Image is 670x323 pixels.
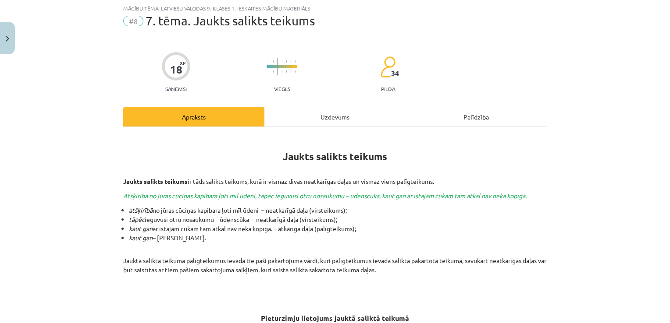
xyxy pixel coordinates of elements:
img: icon-short-line-57e1e144782c952c97e751825c79c345078a6d821885a25fce030b3d8c18986b.svg [282,60,282,63]
span: XP [180,60,185,65]
p: pilda [381,86,395,92]
img: students-c634bb4e5e11cddfef0936a35e636f08e4e9abd3cc4e673bd6f9a4125e45ecb1.svg [380,56,396,78]
img: icon-short-line-57e1e144782c952c97e751825c79c345078a6d821885a25fce030b3d8c18986b.svg [290,60,291,63]
img: icon-long-line-d9ea69661e0d244f92f715978eff75569469978d946b2353a9bb055b3ed8787d.svg [277,58,278,75]
img: icon-short-line-57e1e144782c952c97e751825c79c345078a6d821885a25fce030b3d8c18986b.svg [273,60,274,63]
img: icon-short-line-57e1e144782c952c97e751825c79c345078a6d821885a25fce030b3d8c18986b.svg [290,70,291,73]
img: icon-short-line-57e1e144782c952c97e751825c79c345078a6d821885a25fce030b3d8c18986b.svg [268,70,269,73]
span: #8 [123,16,143,26]
img: icon-short-line-57e1e144782c952c97e751825c79c345078a6d821885a25fce030b3d8c18986b.svg [282,70,282,73]
p: Saņemsi [162,86,190,92]
em: Atšķirībā no jūras cūciņas kapibara ļoti mīl ūdeni, tāpēc ieguvusi otru nosaukumu – ūdenscūka, ka... [123,192,527,200]
span: 34 [391,69,399,77]
li: ieguvusi otru nosaukumu – ūdenscūka – neatkarīgā daļa (virsteikums); [129,215,547,224]
div: Apraksts [123,107,264,126]
div: Uzdevums [264,107,406,126]
li: no jūras cūciņas kapibara ļoti mīl ūdeni – neatkarīgā daļa (virsteikums); [129,206,547,215]
div: 18 [170,63,182,76]
em: tāpēc [129,215,145,223]
p: Viegls [274,86,290,92]
em: kaut gan [129,225,153,232]
li: – [PERSON_NAME]. [129,233,547,242]
p: ir tāds salikts teikums, kurā ir vismaz divas neatkarīgas daļas un vismaz viens palīgteikums. [123,177,547,186]
b: Jaukts salikts teikums [283,150,387,163]
strong: Jaukts salikts teikums [123,177,188,185]
img: icon-short-line-57e1e144782c952c97e751825c79c345078a6d821885a25fce030b3d8c18986b.svg [286,70,287,73]
span: 7. tēma. Jaukts salikts teikums [146,14,315,28]
div: Palīdzība [406,107,547,126]
img: icon-short-line-57e1e144782c952c97e751825c79c345078a6d821885a25fce030b3d8c18986b.svg [286,60,287,63]
div: Mācību tēma: Latviešu valodas 9. klases 1. ieskaites mācību materiāls [123,5,547,11]
em: kaut gan [129,234,153,242]
img: icon-short-line-57e1e144782c952c97e751825c79c345078a6d821885a25fce030b3d8c18986b.svg [273,70,274,73]
p: Jaukta salikta teikuma palīgteikumus ievada tie paši pakārtojuma vārdi, kuri palīgteikumus ievada... [123,247,547,302]
li: ar īstajām cūkām tām atkal nav nekā kopīga. – atkarīgā daļa (palīgteikums); [129,224,547,233]
strong: Pieturzīmju lietojums jauktā saliktā teikumā [261,313,409,323]
img: icon-short-line-57e1e144782c952c97e751825c79c345078a6d821885a25fce030b3d8c18986b.svg [268,60,269,63]
img: icon-close-lesson-0947bae3869378f0d4975bcd49f059093ad1ed9edebbc8119c70593378902aed.svg [6,36,9,42]
em: atšķirībā [129,206,153,214]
